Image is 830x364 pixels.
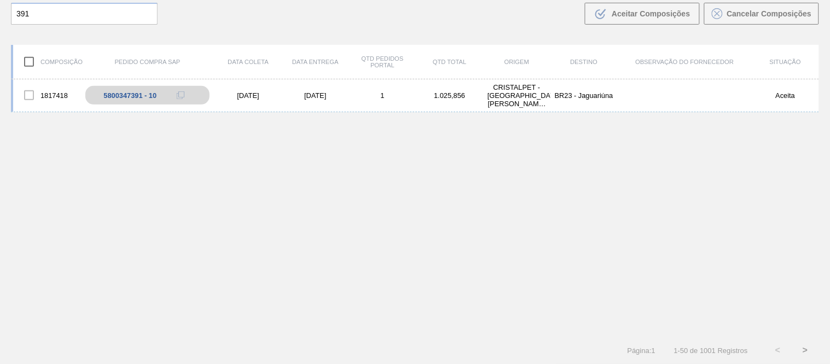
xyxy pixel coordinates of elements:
div: Destino [550,59,618,65]
button: Cancelar Composições [704,3,819,25]
span: Página : 1 [628,346,655,355]
div: Qtd Pedidos Portal [349,55,416,68]
button: > [792,337,819,364]
div: Origem [483,59,550,65]
div: [DATE] [282,91,349,100]
div: 1 [349,91,416,100]
div: Pedido Compra SAP [80,59,215,65]
div: Aceita [752,91,819,100]
button: < [764,337,792,364]
span: 1 - 50 de 1001 Registros [672,346,748,355]
span: Cancelar Composições [727,9,812,18]
div: 5800347391 - 10 [103,91,156,100]
div: Composição [13,50,80,73]
div: Situação [752,59,819,65]
div: Observação do Fornecedor [618,59,752,65]
div: Data coleta [214,59,282,65]
button: Aceitar Composições [585,3,700,25]
div: CRISTALPET - CABO DE SANTO AGOSTINHO (PE) [483,83,550,108]
div: Qtd Total [416,59,484,65]
div: BR23 - Jaguariúna [550,91,618,100]
div: Copiar [170,89,191,102]
span: Aceitar Composições [612,9,690,18]
div: 1817418 [13,84,80,107]
div: [DATE] [214,91,282,100]
div: Data entrega [282,59,349,65]
div: 1.025,856 [416,91,484,100]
